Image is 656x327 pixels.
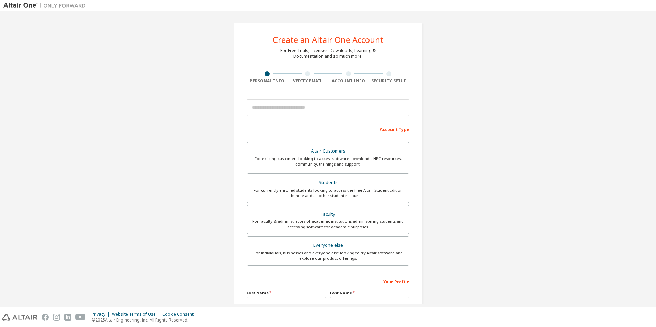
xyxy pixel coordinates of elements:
div: Privacy [92,312,112,317]
img: Altair One [3,2,89,9]
div: Cookie Consent [162,312,198,317]
div: Students [251,178,405,187]
label: Last Name [330,290,409,296]
div: Personal Info [247,78,288,84]
div: Verify Email [288,78,328,84]
div: Faculty [251,209,405,219]
div: Security Setup [369,78,410,84]
img: youtube.svg [75,314,85,321]
p: © 2025 Altair Engineering, Inc. All Rights Reserved. [92,317,198,323]
img: facebook.svg [42,314,49,321]
div: For currently enrolled students looking to access the free Altair Student Edition bundle and all ... [251,187,405,198]
div: Website Terms of Use [112,312,162,317]
div: For individuals, businesses and everyone else looking to try Altair software and explore our prod... [251,250,405,261]
div: Your Profile [247,276,409,287]
div: For Free Trials, Licenses, Downloads, Learning & Documentation and so much more. [280,48,376,59]
div: Account Type [247,123,409,134]
img: instagram.svg [53,314,60,321]
div: For existing customers looking to access software downloads, HPC resources, community, trainings ... [251,156,405,167]
div: Account Info [328,78,369,84]
img: linkedin.svg [64,314,71,321]
img: altair_logo.svg [2,314,37,321]
div: Altair Customers [251,146,405,156]
div: For faculty & administrators of academic institutions administering students and accessing softwa... [251,219,405,230]
div: Create an Altair One Account [273,36,384,44]
div: Everyone else [251,241,405,250]
label: First Name [247,290,326,296]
